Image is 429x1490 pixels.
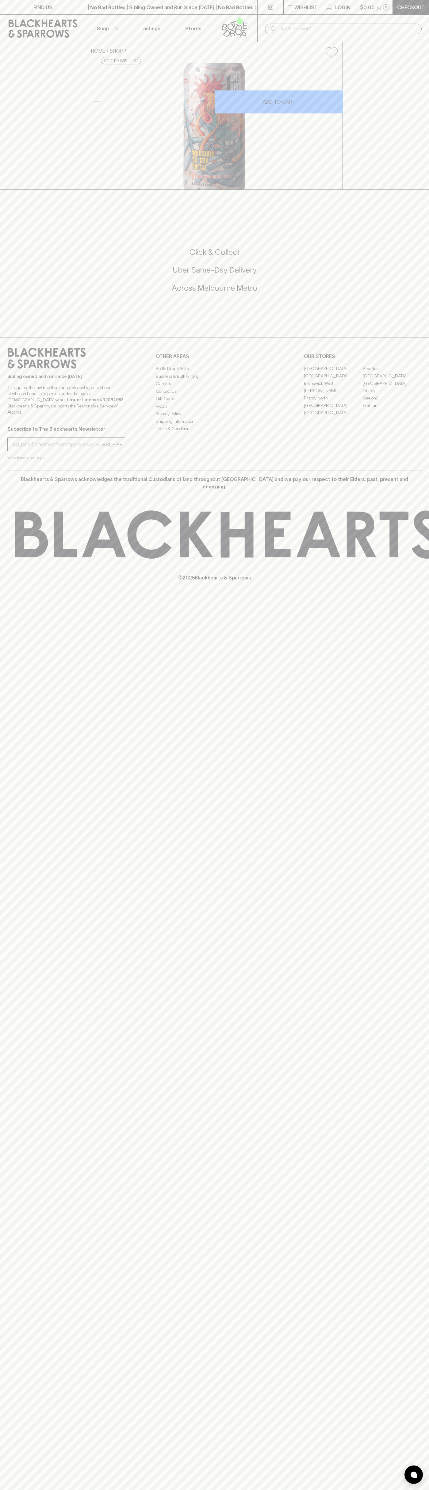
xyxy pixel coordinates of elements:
[215,90,343,113] button: ADD TO CART
[7,247,422,257] h5: Click & Collect
[156,410,274,418] a: Privacy Policy
[363,387,422,394] a: Fitzroy
[7,455,125,461] p: We will never spam you
[363,380,422,387] a: [GEOGRAPHIC_DATA]
[397,4,425,11] p: Checkout
[140,25,160,32] p: Tastings
[156,403,274,410] a: FAQ's
[101,57,141,64] button: Add to wishlist
[411,1472,417,1478] img: bubble-icon
[262,98,295,105] p: ADD TO CART
[86,63,343,189] img: 77857.png
[156,365,274,372] a: Bottle Drop FAQ's
[280,24,417,34] input: Try "Pinot noir"
[156,388,274,395] a: Contact Us
[385,6,387,9] p: 0
[304,380,363,387] a: Brunswick West
[110,48,123,54] a: SHOP
[129,15,172,42] a: Tastings
[156,395,274,403] a: Gift Cards
[94,438,125,451] button: SUBSCRIBE
[7,283,422,293] h5: Across Melbourne Metro
[7,425,125,433] p: Subscribe to The Blackhearts Newsletter
[67,397,124,402] strong: Liquor License #32064953
[363,402,422,409] a: Prahran
[7,373,125,380] p: Sibling owned and run since [DATE]
[304,387,363,394] a: [PERSON_NAME]
[304,353,422,360] p: OUR STORES
[12,476,417,490] p: Blackhearts & Sparrows acknowledges the traditional Custodians of land throughout [GEOGRAPHIC_DAT...
[363,365,422,372] a: Braddon
[304,394,363,402] a: Fitzroy North
[33,4,52,11] p: FIND US
[7,265,422,275] h5: Uber Same-Day Delivery
[304,402,363,409] a: [GEOGRAPHIC_DATA]
[172,15,215,42] a: Stores
[304,409,363,416] a: [GEOGRAPHIC_DATA]
[156,425,274,433] a: Terms & Conditions
[304,365,363,372] a: [GEOGRAPHIC_DATA]
[294,4,318,11] p: Wishlist
[323,45,340,60] button: Add to wishlist
[12,440,94,449] input: e.g. jane@blackheartsandsparrows.com.au
[156,380,274,388] a: Careers
[156,353,274,360] p: OTHER AREAS
[304,372,363,380] a: [GEOGRAPHIC_DATA]
[363,394,422,402] a: Geelong
[363,372,422,380] a: [GEOGRAPHIC_DATA]
[360,4,375,11] p: $0.00
[156,418,274,425] a: Shipping Information
[97,25,109,32] p: Shop
[156,372,274,380] a: Business & Bulk Gifting
[97,441,122,448] p: SUBSCRIBE
[7,384,125,415] p: It is against the law to sell or supply alcohol to, or to obtain alcohol on behalf of a person un...
[86,15,129,42] button: Shop
[7,223,422,325] div: Call to action block
[185,25,201,32] p: Stores
[335,4,350,11] p: Login
[91,48,105,54] a: HOME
